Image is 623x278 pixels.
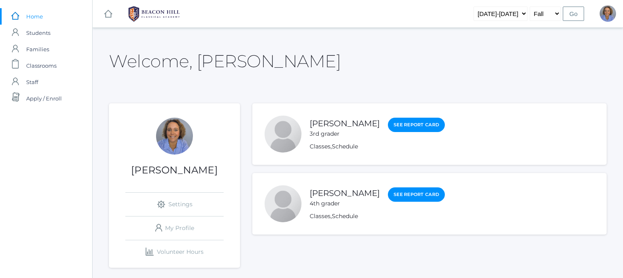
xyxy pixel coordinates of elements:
[310,212,445,221] div: ,
[109,165,240,175] h1: [PERSON_NAME]
[125,240,224,264] a: Volunteer Hours
[123,4,185,24] img: BHCALogos-05-308ed15e86a5a0abce9b8dd61676a3503ac9727e845dece92d48e8588c001991.png
[26,41,49,57] span: Families
[125,216,224,240] a: My Profile
[125,193,224,216] a: Settings
[310,199,380,208] div: 4th grader
[310,118,380,128] a: [PERSON_NAME]
[26,8,43,25] span: Home
[26,25,50,41] span: Students
[265,116,301,153] div: Addie Velasquez
[332,143,358,150] a: Schedule
[332,212,358,220] a: Schedule
[156,118,193,155] div: Sandra Velasquez
[310,130,380,138] div: 3rd grader
[310,212,331,220] a: Classes
[265,185,301,222] div: Eleanor Velasquez
[310,188,380,198] a: [PERSON_NAME]
[388,187,445,202] a: See Report Card
[563,7,584,21] input: Go
[310,142,445,151] div: ,
[310,143,331,150] a: Classes
[26,74,38,90] span: Staff
[26,57,57,74] span: Classrooms
[109,52,341,71] h2: Welcome, [PERSON_NAME]
[600,5,616,22] div: Sandra Velasquez
[26,90,62,107] span: Apply / Enroll
[388,118,445,132] a: See Report Card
